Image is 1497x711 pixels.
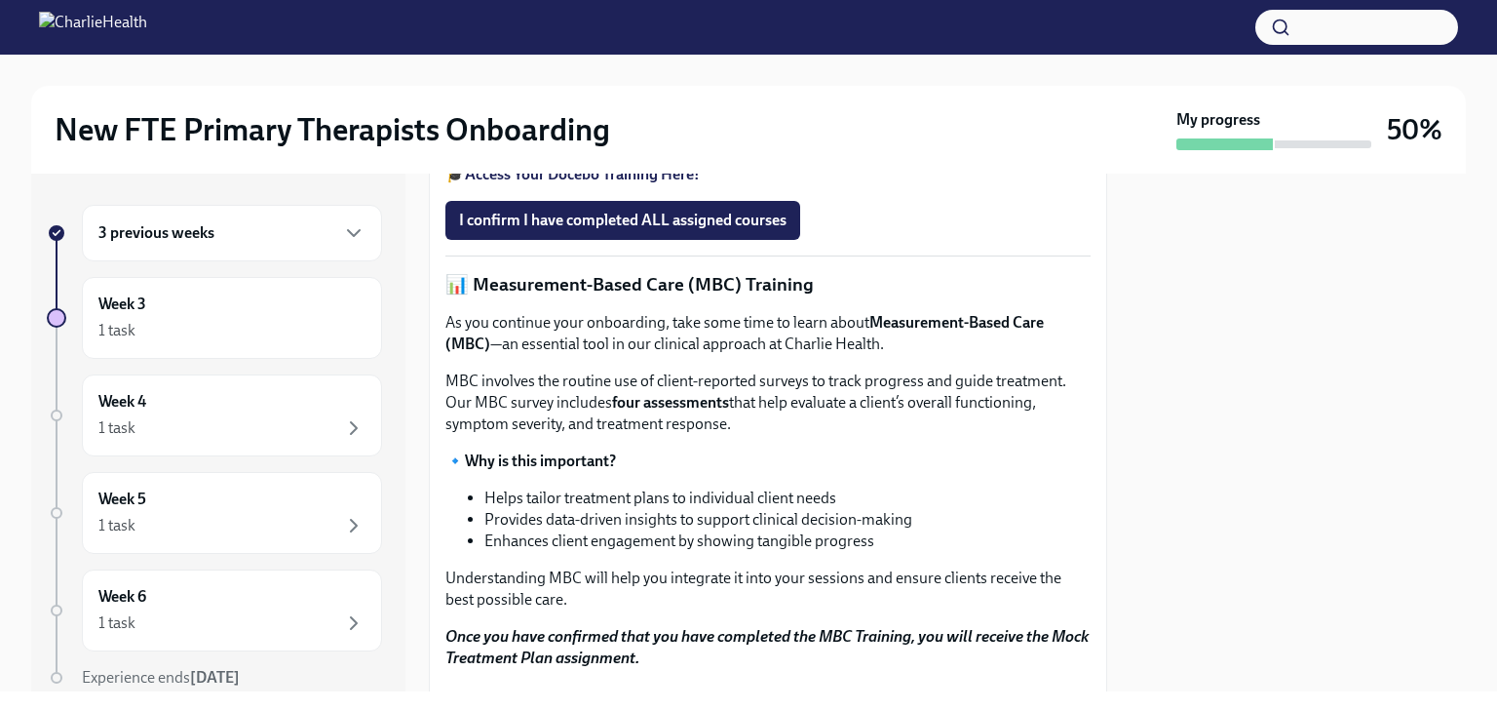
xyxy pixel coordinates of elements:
p: 🔹 [445,451,1091,472]
span: I confirm I have completed ALL assigned courses [459,211,787,230]
h6: Week 6 [98,586,146,608]
p: 📊 Measurement-Based Care (MBC) Training [445,272,1091,297]
h6: Week 5 [98,489,146,510]
li: Enhances client engagement by showing tangible progress [484,531,1091,552]
p: MBC involves the routine use of client-reported surveys to track progress and guide treatment. Ou... [445,371,1091,435]
h3: 50% [1387,112,1442,147]
a: Week 61 task [47,570,382,652]
strong: Once you have confirmed that you have completed the MBC Training, you will receive the Mock Treat... [445,627,1089,667]
strong: four assessments [612,393,729,412]
strong: Why is this important? [465,452,616,470]
a: Week 31 task [47,277,382,359]
img: CharlieHealth [39,12,147,43]
div: 1 task [98,612,135,634]
strong: My progress [1176,109,1260,131]
h6: 3 previous weeks [98,222,214,244]
p: As you continue your onboarding, take some time to learn about —an essential tool in our clinical... [445,312,1091,355]
button: I confirm I have completed ALL assigned courses [445,201,800,240]
h6: Week 3 [98,294,146,315]
h6: Week 4 [98,391,146,413]
a: Week 41 task [47,375,382,456]
span: Experience ends [82,668,240,687]
li: Provides data-driven insights to support clinical decision-making [484,509,1091,531]
h2: New FTE Primary Therapists Onboarding [55,110,610,149]
strong: [DATE] [190,668,240,687]
div: 1 task [98,515,135,536]
div: 1 task [98,320,135,341]
div: 1 task [98,417,135,439]
div: 3 previous weeks [82,205,382,261]
p: 🎓 [445,164,1091,185]
a: Week 51 task [47,472,382,554]
li: Helps tailor treatment plans to individual client needs [484,488,1091,509]
a: Access Your Docebo Training Here! [465,165,700,183]
p: Understanding MBC will help you integrate it into your sessions and ensure clients receive the be... [445,568,1091,611]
